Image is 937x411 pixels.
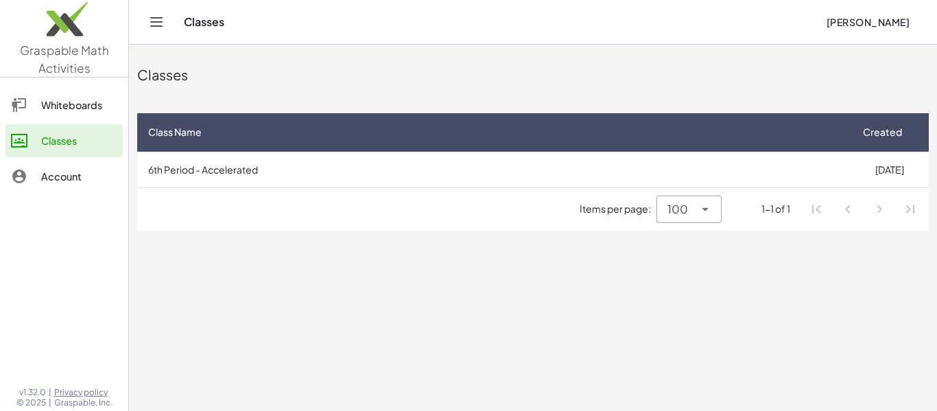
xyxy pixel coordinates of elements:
button: Toggle navigation [145,11,167,33]
div: Account [41,168,117,185]
span: [PERSON_NAME] [826,16,910,28]
td: 6th Period - Accelerated [137,152,850,187]
div: Classes [41,132,117,149]
a: Account [5,160,123,193]
td: [DATE] [850,152,929,187]
span: Graspable Math Activities [20,43,109,75]
div: Whiteboards [41,97,117,113]
span: | [49,397,51,408]
span: | [49,387,51,398]
span: v1.32.0 [19,387,46,398]
div: Classes [137,65,929,84]
div: 1-1 of 1 [761,202,790,216]
nav: Pagination Navigation [801,193,926,225]
span: Created [863,125,902,139]
span: © 2025 [16,397,46,408]
span: Items per page: [580,202,656,216]
span: Class Name [148,125,202,139]
span: 100 [667,201,688,218]
a: Classes [5,124,123,157]
a: Whiteboards [5,89,123,121]
button: [PERSON_NAME] [815,10,921,34]
a: Privacy policy [54,387,112,398]
span: Graspable, Inc. [54,397,112,408]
